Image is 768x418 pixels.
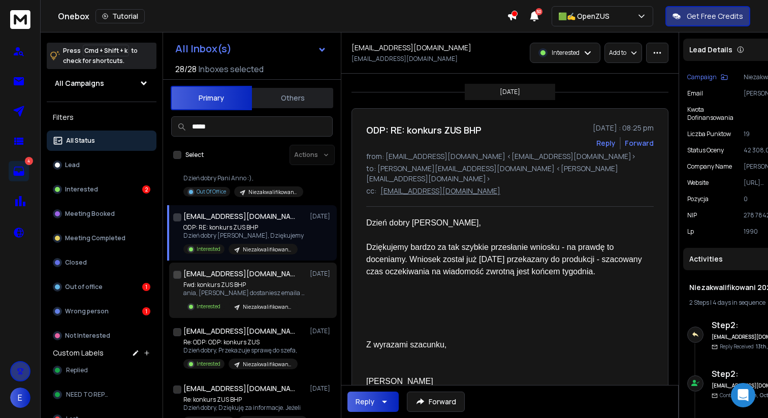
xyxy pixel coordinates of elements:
[252,87,333,109] button: Others
[183,326,295,336] h1: [EMAIL_ADDRESS][DOMAIN_NAME]
[366,151,654,162] p: from: [EMAIL_ADDRESS][DOMAIN_NAME] <[EMAIL_ADDRESS][DOMAIN_NAME]>
[25,157,33,165] p: 4
[687,11,743,21] p: Get Free Credits
[366,241,646,278] div: Dziękujemy bardzo za tak szybkie przesłanie wniosku - na prawdę to doceniamy. Wniosek został już ...
[65,332,110,340] p: Not Interested
[10,388,30,408] button: E
[197,245,220,253] p: Interested
[366,217,646,229] div: Dzień dobry [PERSON_NAME],
[47,131,156,151] button: All Status
[243,361,292,368] p: Niezakwalifikowani 2025
[351,43,471,53] h1: [EMAIL_ADDRESS][DOMAIN_NAME]
[47,384,156,405] button: NEED TO REPLY
[500,88,520,96] p: [DATE]
[713,298,765,307] span: 4 days in sequence
[535,8,542,15] span: 50
[687,228,694,236] p: Lp
[171,86,252,110] button: Primary
[183,232,304,240] p: Dzień dobry [PERSON_NAME], Dziękujemy
[197,188,226,196] p: Out Of Office
[183,281,305,289] p: Fwd: konkurs ZUS BHP
[142,185,150,194] div: 2
[407,392,465,412] button: Forward
[183,211,295,221] h1: [EMAIL_ADDRESS][DOMAIN_NAME]
[183,338,298,346] p: Re: ODP: ODP: konkurs ZUS
[95,9,145,23] button: Tutorial
[167,39,335,59] button: All Inbox(s)
[687,146,724,154] p: Status Oceny
[47,277,156,297] button: Out of office1
[197,360,220,368] p: Interested
[347,392,399,412] button: Reply
[65,259,87,267] p: Closed
[609,49,626,57] p: Add to
[558,11,614,21] p: 🟩✍️ OpenZUS
[366,186,376,196] p: cc:
[351,55,458,63] p: [EMAIL_ADDRESS][DOMAIN_NAME]
[53,348,104,358] h3: Custom Labels
[142,307,150,315] div: 1
[687,73,728,81] button: Campaign
[243,246,292,253] p: Niezakwalifikowani 2025
[66,137,95,145] p: All Status
[47,301,156,321] button: Wrong person1
[687,130,731,138] p: Liczba Punktow
[65,210,115,218] p: Meeting Booked
[366,164,654,184] p: to: [PERSON_NAME][EMAIL_ADDRESS][DOMAIN_NAME] <[PERSON_NAME][EMAIL_ADDRESS][DOMAIN_NAME]>
[175,63,197,75] span: 28 / 28
[593,123,654,133] p: [DATE] : 08:25 pm
[310,212,333,220] p: [DATE]
[687,106,747,122] p: Kwota Dofinansowania
[47,73,156,93] button: All Campaigns
[380,186,500,196] p: [EMAIL_ADDRESS][DOMAIN_NAME]
[366,123,482,137] h1: ODP: RE: konkurs ZUS BHP
[65,283,103,291] p: Out of office
[689,45,732,55] p: Lead Details
[183,174,303,182] p: Dzień dobry Pani Anno :),
[65,185,98,194] p: Interested
[65,161,80,169] p: Lead
[58,9,507,23] div: Onebox
[65,307,109,315] p: Wrong person
[142,283,150,291] div: 1
[183,396,305,404] p: Re: konkurs ZUS BHP
[175,44,232,54] h1: All Inbox(s)
[185,151,204,159] label: Select
[310,327,333,335] p: [DATE]
[199,63,264,75] h3: Inboxes selected
[248,188,297,196] p: Niezakwalifikowani 2025
[366,375,646,388] div: [PERSON_NAME]
[47,204,156,224] button: Meeting Booked
[687,163,732,171] p: Company Name
[625,138,654,148] div: Forward
[183,223,304,232] p: ODP: RE: konkurs ZUS BHP
[47,360,156,380] button: Replied
[9,161,29,181] a: 4
[183,404,305,412] p: Dzień dobry, Dziękuję za informacje. Jeżeli
[47,155,156,175] button: Lead
[47,110,156,124] h3: Filters
[183,289,305,297] p: ania, [PERSON_NAME] dostaniesz emaila dw z
[310,384,333,393] p: [DATE]
[197,303,220,310] p: Interested
[687,73,717,81] p: Campaign
[66,391,110,399] span: NEED TO REPLY
[47,228,156,248] button: Meeting Completed
[63,46,138,66] p: Press to check for shortcuts.
[243,303,292,311] p: Niezakwalifikowani 2025
[687,195,709,203] p: Pozycja
[687,89,703,98] p: Email
[83,45,129,56] span: Cmd + Shift + k
[731,383,755,407] div: Open Intercom Messenger
[665,6,750,26] button: Get Free Credits
[687,211,697,219] p: NIP
[356,397,374,407] div: Reply
[687,179,709,187] p: website
[183,346,298,355] p: Dzień dobry, Przekazuje sprawę do szefa,
[552,49,580,57] p: Interested
[689,298,709,307] span: 2 Steps
[47,326,156,346] button: Not Interested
